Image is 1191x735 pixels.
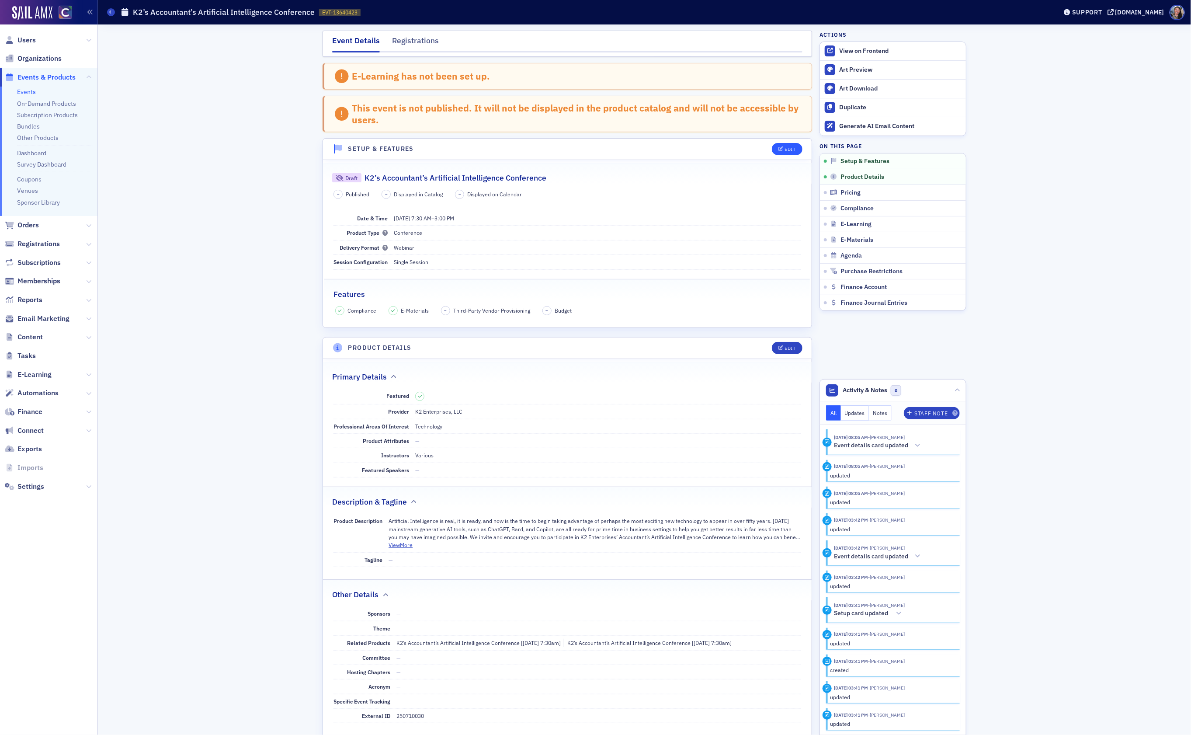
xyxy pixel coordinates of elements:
[5,35,36,45] a: Users
[396,709,801,723] dd: 250710030
[17,100,76,108] a: On-Demand Products
[5,239,60,249] a: Registrations
[841,236,874,244] span: E-Materials
[17,388,59,398] span: Automations
[5,463,43,473] a: Imports
[834,685,868,691] time: 1/31/2025 03:41 PM
[396,610,401,617] span: —
[834,658,868,664] time: 1/31/2025 03:41 PM
[385,191,388,197] span: –
[830,498,954,506] div: updated
[904,407,960,419] button: Staff Note
[823,489,832,498] div: Update
[17,314,69,324] span: Email Marketing
[415,437,420,444] span: —
[333,289,365,300] h2: Features
[868,685,905,691] span: Tiffany Carson
[915,411,948,416] div: Staff Note
[396,625,401,632] span: —
[453,307,530,314] span: Third-Party Vendor Provisioning
[396,669,401,676] span: —
[834,602,868,608] time: 1/31/2025 03:41 PM
[396,683,401,690] span: —
[868,712,905,718] span: Tiffany Carson
[1072,8,1102,16] div: Support
[5,258,61,268] a: Subscriptions
[17,111,78,119] a: Subscription Products
[59,6,72,19] img: SailAMX
[388,408,409,415] span: Provider
[819,142,966,150] h4: On this page
[5,295,42,305] a: Reports
[322,9,358,16] span: EVT-13640423
[834,434,868,440] time: 5/13/2025 08:05 AM
[823,606,832,615] div: Activity
[839,104,962,111] div: Duplicate
[5,332,43,342] a: Content
[381,452,409,459] span: Instructors
[333,517,382,524] span: Product Description
[823,462,832,471] div: Update
[17,295,42,305] span: Reports
[352,102,802,125] div: This event is not published. It will not be displayed in the product catalog and will not be acce...
[415,451,434,459] div: Various
[830,471,954,479] div: updated
[830,639,954,647] div: updated
[411,215,431,222] time: 7:30 AM
[347,639,390,646] span: Related Products
[458,191,461,197] span: –
[17,54,62,63] span: Organizations
[834,610,889,617] h5: Setup card updated
[17,276,60,286] span: Memberships
[373,625,390,632] span: Theme
[823,548,832,557] div: Activity
[834,574,868,580] time: 1/31/2025 03:42 PM
[834,490,868,496] time: 5/13/2025 08:05 AM
[394,215,454,222] span: –
[5,388,59,398] a: Automations
[17,482,44,491] span: Settings
[1108,9,1167,15] button: [DOMAIN_NAME]
[415,467,420,474] span: —
[834,552,924,561] button: Event details card updated
[839,47,962,55] div: View on Frontend
[348,144,414,153] h4: Setup & Features
[332,371,387,383] h2: Primary Details
[823,630,832,639] div: Update
[555,307,572,314] span: Budget
[396,654,401,661] span: —
[467,190,522,198] span: Displayed on Calendar
[841,252,862,260] span: Agenda
[785,147,796,152] div: Edit
[823,573,832,582] div: Update
[841,220,872,228] span: E-Learning
[17,444,42,454] span: Exports
[332,496,407,508] h2: Description & Tagline
[52,6,72,21] a: View Homepage
[365,556,382,563] span: Tagline
[820,117,966,136] button: Generate AI Email Content
[394,229,422,236] span: Conference
[834,442,909,449] h5: Event details card updated
[868,490,905,496] span: Aiyana Scarborough
[841,405,869,421] button: Updates
[5,351,36,361] a: Tasks
[834,553,909,561] h5: Event details card updated
[389,541,413,549] button: ViewMore
[17,463,43,473] span: Imports
[332,35,380,52] div: Event Details
[394,215,410,222] span: [DATE]
[347,669,390,676] span: Hosting Chapters
[12,6,52,20] img: SailAMX
[17,122,40,130] a: Bundles
[820,79,966,98] a: Art Download
[333,258,388,265] span: Session Configuration
[17,239,60,249] span: Registrations
[868,602,905,608] span: Tiffany Carson
[5,73,76,82] a: Events & Products
[834,609,905,618] button: Setup card updated
[868,434,905,440] span: Aiyana Scarborough
[830,693,954,701] div: updated
[357,215,388,222] span: Date & Time
[868,631,905,637] span: Tiffany Carson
